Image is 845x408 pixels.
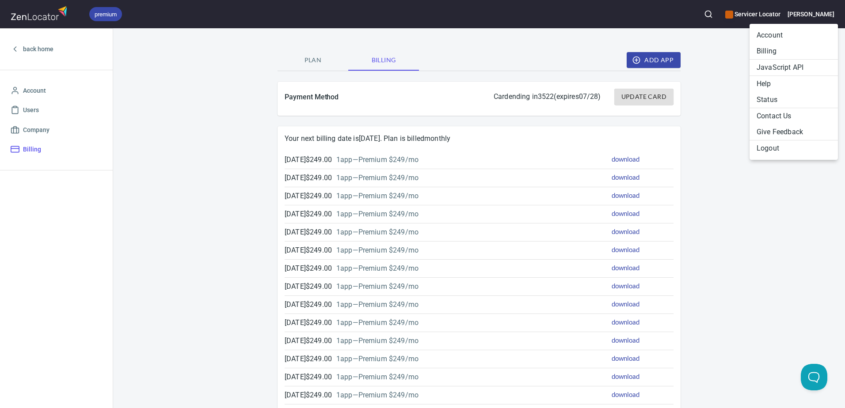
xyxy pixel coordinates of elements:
li: Give Feedback [750,124,838,140]
a: Help [750,76,838,92]
a: Status [750,92,838,108]
a: JavaScript API [750,60,838,76]
li: Account [750,27,838,43]
li: Billing [750,43,838,59]
li: Logout [750,140,838,156]
li: Contact Us [750,108,838,124]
